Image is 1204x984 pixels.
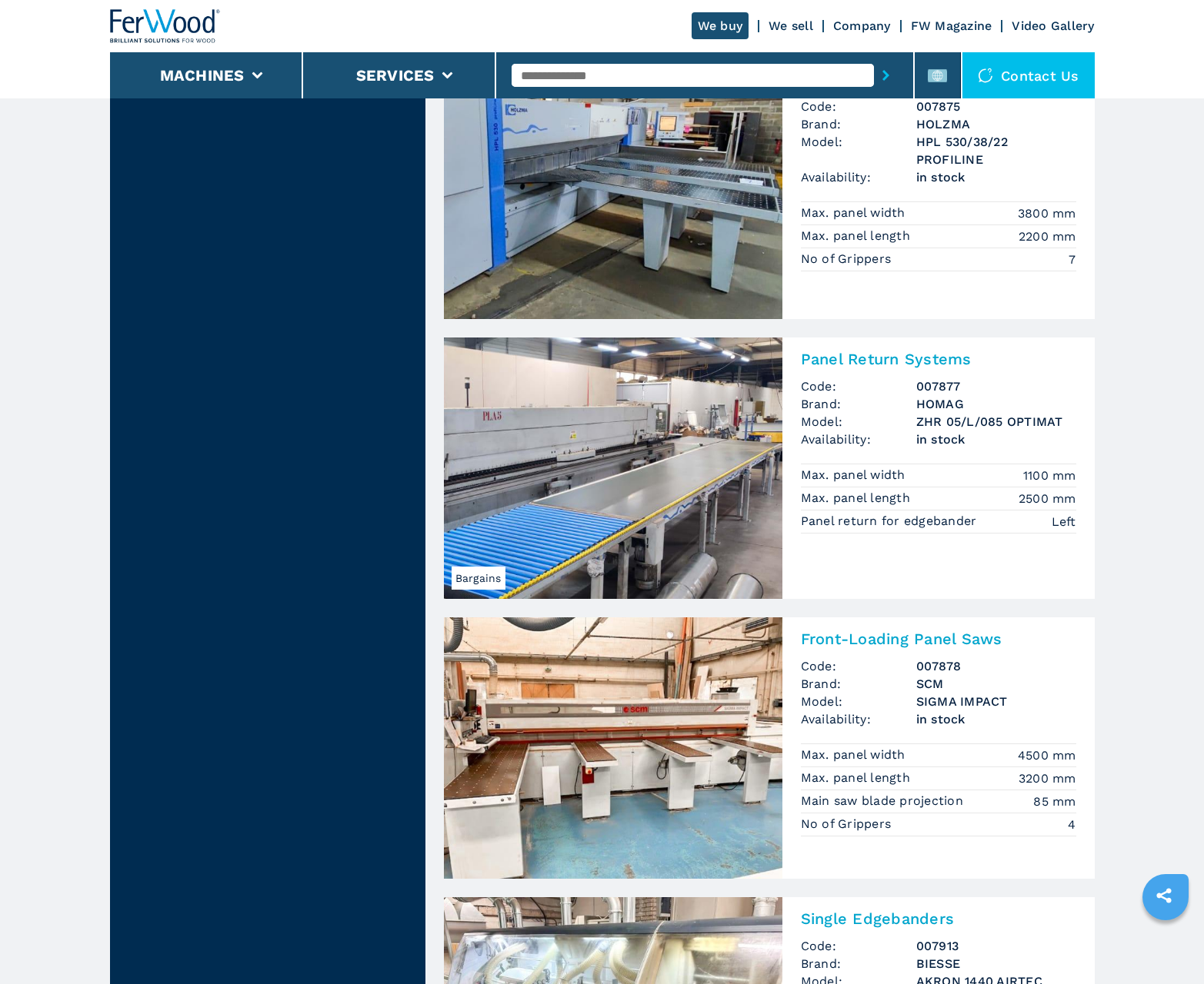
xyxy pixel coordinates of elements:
[444,58,1095,319] a: Automatic Loading Panel Saws HOLZMA HPL 530/38/22 PROFILINEAutomatic Loading Panel SawsCode:00787...
[916,430,1076,448] span: in stock
[452,567,505,590] span: Bargains
[801,413,916,430] span: Model:
[801,909,1076,928] h2: Single Edgebanders
[801,395,916,413] span: Brand:
[1019,490,1076,507] em: 2500 mm
[444,337,782,599] img: Panel Return Systems HOMAG ZHR 05/L/085 OPTIMAT
[978,68,993,83] img: Contact us
[801,657,916,675] span: Code:
[801,98,916,115] span: Code:
[1069,251,1076,268] em: 7
[916,413,1076,430] h3: ZHR 05/L/085 OPTIMAT
[801,955,916,972] span: Brand:
[962,52,1095,98] div: Contact us
[801,937,916,955] span: Code:
[916,657,1076,675] h3: 007878
[801,204,909,221] p: Max. panel width
[801,168,916,186] span: Availability:
[801,115,916,133] span: Brand:
[1068,816,1076,833] em: 4
[916,168,1076,186] span: in stock
[801,793,968,809] p: Main saw blade projection
[801,770,915,786] p: Max. panel length
[916,133,1076,168] h3: HPL 530/38/22 PROFILINE
[916,955,1076,972] h3: BIESSE
[1012,18,1094,33] a: Video Gallery
[444,617,1095,879] a: Front-Loading Panel Saws SCM SIGMA IMPACTFront-Loading Panel SawsCode:007878Brand:SCMModel:SIGMA ...
[916,937,1076,955] h3: 007913
[801,350,1076,368] h2: Panel Return Systems
[1018,746,1076,764] em: 4500 mm
[874,58,898,93] button: submit-button
[911,18,992,33] a: FW Magazine
[916,395,1076,413] h3: HOMAG
[801,251,895,268] p: No of Grippers
[160,66,245,85] button: Machines
[356,66,435,85] button: Services
[1052,513,1076,530] em: Left
[692,12,749,39] a: We buy
[916,98,1076,115] h3: 007875
[801,630,1076,648] h2: Front-Loading Panel Saws
[916,710,1076,728] span: in stock
[801,675,916,693] span: Brand:
[801,377,916,395] span: Code:
[1019,770,1076,787] em: 3200 mm
[916,377,1076,395] h3: 007877
[444,58,782,319] img: Automatic Loading Panel Saws HOLZMA HPL 530/38/22 PROFILINE
[801,430,916,448] span: Availability:
[801,513,981,530] p: Panel return for edgebander
[801,228,915,244] p: Max. panel length
[801,746,909,763] p: Max. panel width
[801,693,916,710] span: Model:
[110,9,221,43] img: Ferwood
[1019,228,1076,245] em: 2200 mm
[1139,915,1192,972] iframe: Chat
[833,18,891,33] a: Company
[1145,876,1183,915] a: sharethis
[801,816,895,833] p: No of Grippers
[801,710,916,728] span: Availability:
[1033,793,1076,810] em: 85 mm
[769,18,813,33] a: We sell
[1018,204,1076,222] em: 3800 mm
[916,115,1076,133] h3: HOLZMA
[916,693,1076,710] h3: SIGMA IMPACT
[444,617,782,879] img: Front-Loading Panel Saws SCM SIGMA IMPACT
[1023,467,1076,484] em: 1100 mm
[801,133,916,168] span: Model:
[444,337,1095,599] a: Panel Return Systems HOMAG ZHR 05/L/085 OPTIMATBargainsPanel Return SystemsCode:007877Brand:HOMAG...
[916,675,1076,693] h3: SCM
[801,467,909,484] p: Max. panel width
[801,490,915,507] p: Max. panel length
